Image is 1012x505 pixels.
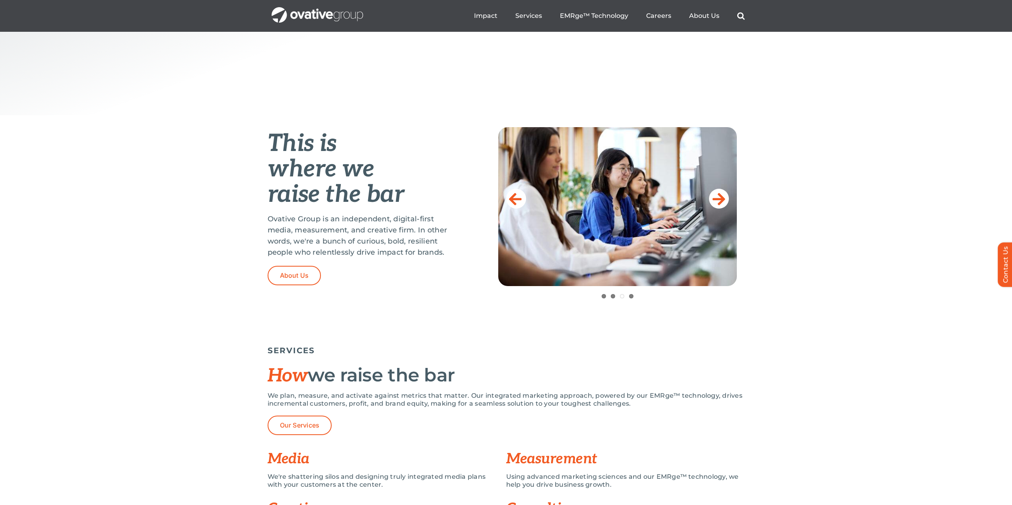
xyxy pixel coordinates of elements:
a: About Us [268,266,321,285]
a: Impact [474,12,497,20]
a: Search [737,12,745,20]
a: OG_Full_horizontal_WHT [272,6,363,14]
em: This is [268,130,337,158]
h2: we raise the bar [268,365,745,386]
span: Our Services [280,422,320,429]
a: 3 [620,294,624,298]
em: where we [268,155,375,184]
em: raise the bar [268,180,404,209]
p: Ovative Group is an independent, digital-first media, measurement, and creative firm. In other wo... [268,213,458,258]
a: 1 [602,294,606,298]
p: Using advanced marketing sciences and our EMRge™ technology, we help you drive business growth. [506,473,745,489]
h3: Media [268,451,506,467]
a: Careers [646,12,671,20]
a: Our Services [268,416,332,435]
h3: Measurement [506,451,745,467]
span: How [268,365,308,387]
p: We're shattering silos and designing truly integrated media plans with your customers at the center. [268,473,494,489]
a: Services [515,12,542,20]
nav: Menu [474,3,745,29]
p: We plan, measure, and activate against metrics that matter. Our integrated marketing approach, po... [268,392,745,408]
span: About Us [280,272,309,279]
a: EMRge™ Technology [560,12,628,20]
a: 2 [611,294,615,298]
a: 4 [629,294,633,298]
h5: SERVICES [268,346,745,355]
a: About Us [689,12,719,20]
img: Home-Raise-the-Bar-3-scaled.jpg [498,127,737,286]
